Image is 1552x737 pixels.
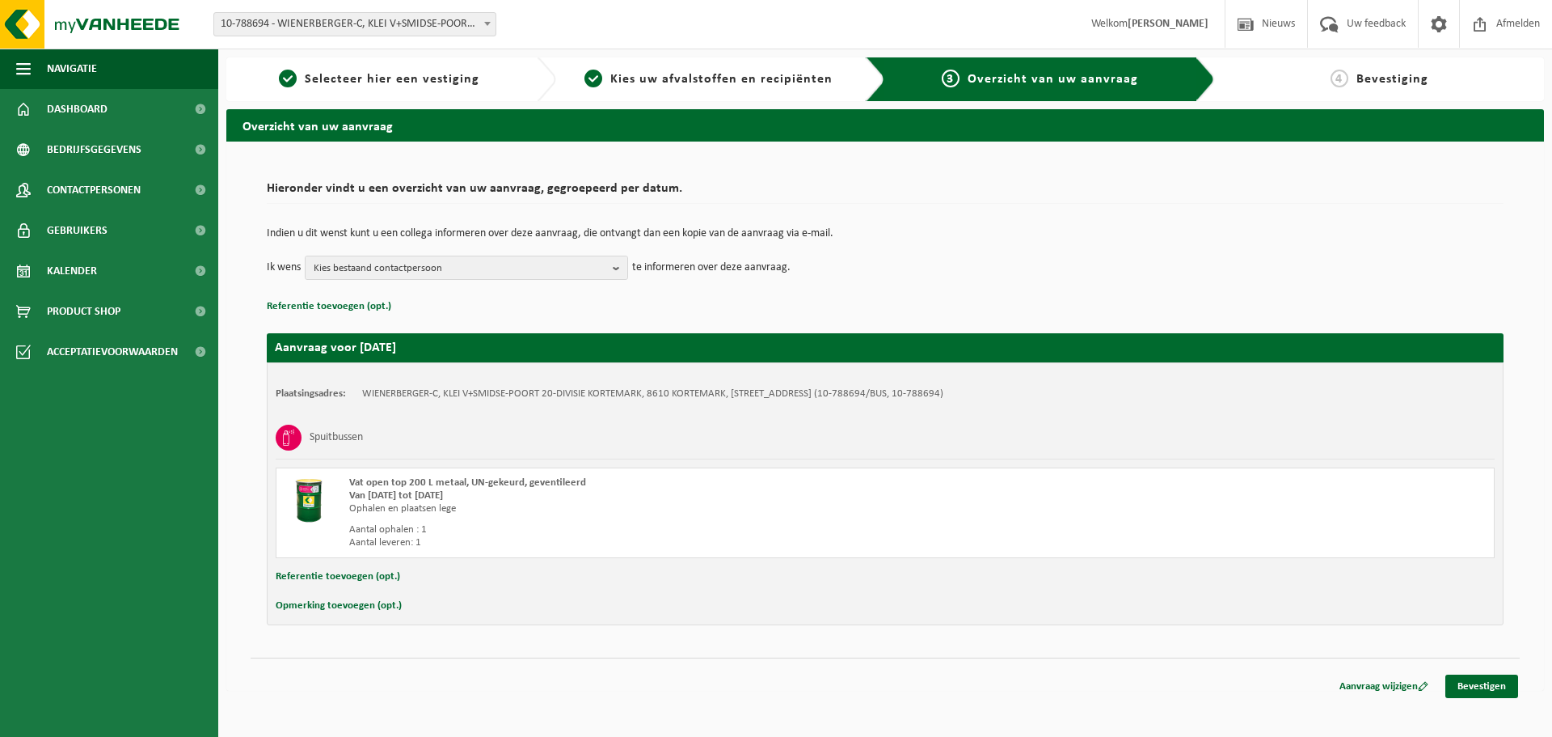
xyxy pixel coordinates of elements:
[276,566,400,587] button: Referentie toevoegen (opt.)
[285,477,333,525] img: PB-OT-0200-MET-00-03.png
[564,70,854,89] a: 2Kies uw afvalstoffen en recipiënten
[1445,675,1518,698] a: Bevestigen
[234,70,524,89] a: 1Selecteer hier een vestiging
[1331,70,1348,87] span: 4
[47,89,108,129] span: Dashboard
[47,291,120,332] span: Product Shop
[1128,18,1208,30] strong: [PERSON_NAME]
[584,70,602,87] span: 2
[968,73,1138,86] span: Overzicht van uw aanvraag
[267,296,391,317] button: Referentie toevoegen (opt.)
[632,256,791,280] p: te informeren over deze aanvraag.
[47,49,97,89] span: Navigatie
[279,70,297,87] span: 1
[349,502,950,515] div: Ophalen en plaatsen lege
[276,388,346,399] strong: Plaatsingsadres:
[47,210,108,251] span: Gebruikers
[305,256,628,280] button: Kies bestaand contactpersoon
[47,170,141,210] span: Contactpersonen
[47,129,141,170] span: Bedrijfsgegevens
[275,341,396,354] strong: Aanvraag voor [DATE]
[267,256,301,280] p: Ik wens
[1356,73,1428,86] span: Bevestiging
[267,182,1503,204] h2: Hieronder vindt u een overzicht van uw aanvraag, gegroepeerd per datum.
[362,388,943,400] td: WIENERBERGER-C, KLEI V+SMIDSE-POORT 20-DIVISIE KORTEMARK, 8610 KORTEMARK, [STREET_ADDRESS] (10-78...
[310,425,363,451] h3: Spuitbussen
[349,490,443,501] strong: Van [DATE] tot [DATE]
[47,251,97,291] span: Kalender
[276,595,402,616] button: Opmerking toevoegen (opt.)
[349,536,950,549] div: Aantal leveren: 1
[214,13,496,36] span: 10-788694 - WIENERBERGER-C, KLEI V+SMIDSE-POORT 20-DIVISIE KORTEMARK - KORTEMARK
[213,12,496,36] span: 10-788694 - WIENERBERGER-C, KLEI V+SMIDSE-POORT 20-DIVISIE KORTEMARK - KORTEMARK
[349,523,950,536] div: Aantal ophalen : 1
[47,332,178,372] span: Acceptatievoorwaarden
[610,73,833,86] span: Kies uw afvalstoffen en recipiënten
[226,109,1544,141] h2: Overzicht van uw aanvraag
[305,73,479,86] span: Selecteer hier een vestiging
[267,228,1503,239] p: Indien u dit wenst kunt u een collega informeren over deze aanvraag, die ontvangt dan een kopie v...
[1327,675,1440,698] a: Aanvraag wijzigen
[942,70,959,87] span: 3
[349,477,586,488] span: Vat open top 200 L metaal, UN-gekeurd, geventileerd
[314,256,606,281] span: Kies bestaand contactpersoon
